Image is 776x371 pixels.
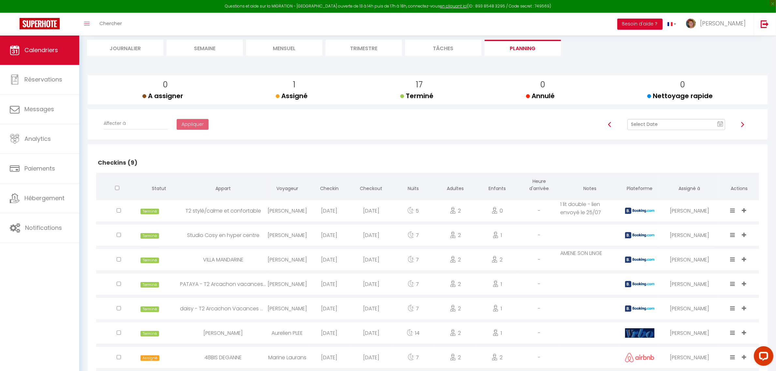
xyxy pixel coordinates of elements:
td: AMENE SON LINGE [560,247,620,272]
div: 7 [392,274,434,295]
div: [DATE] [308,322,350,344]
div: [DATE] [308,347,350,368]
div: [PERSON_NAME] [660,249,719,270]
p: 1 [281,79,308,91]
span: Annulé [526,91,555,100]
span: Terminé [140,306,159,312]
div: 2 [434,322,476,344]
div: 7 [392,249,434,270]
div: [PERSON_NAME] [180,322,266,344]
div: 2 [434,200,476,221]
img: booking2.png [625,232,654,238]
span: Assigné [276,91,308,100]
div: Aurelien PLEE [266,322,308,344]
a: en cliquant ici [440,3,467,9]
li: Planning [485,40,561,56]
div: 1 [476,322,518,344]
div: [DATE] [308,200,350,221]
th: Assigné à [660,173,719,199]
th: Checkout [350,173,392,199]
div: [PERSON_NAME] [660,347,719,368]
p: 0 [531,79,555,91]
div: [DATE] [350,347,392,368]
div: - [518,274,560,295]
img: arrow-left3.svg [607,122,612,127]
div: [DATE] [350,249,392,270]
th: Adultes [434,173,476,199]
div: 2 [434,249,476,270]
div: [DATE] [308,249,350,270]
span: Réservations [24,75,62,83]
iframe: LiveChat chat widget [749,344,776,371]
img: arrow-right3.svg [740,122,745,127]
div: [PERSON_NAME] [266,249,308,270]
div: [DATE] [350,274,392,295]
td: 1 lit double - lien envoyé le 25/07 [560,199,620,223]
div: [PERSON_NAME] [266,274,308,295]
div: [PERSON_NAME] [660,274,719,295]
div: [PERSON_NAME] [660,225,719,246]
div: - [518,298,560,319]
span: Hébergement [24,194,65,202]
div: daisy - T2 Arcachon Vacances et Plages a 50 mètres [180,298,266,319]
li: Mensuel [246,40,322,56]
div: 7 [392,298,434,319]
span: Terminé [140,331,159,336]
div: - [518,225,560,246]
div: [DATE] [350,225,392,246]
img: booking2.png [625,208,654,214]
th: Enfants [476,173,518,199]
img: logout [761,20,769,28]
span: Terminé [140,209,159,214]
div: 2 [476,347,518,368]
p: 0 [652,79,713,91]
span: Terminé [140,258,159,263]
div: 5 [392,200,434,221]
div: 0 [476,200,518,221]
span: Appart [215,185,231,192]
li: Journalier [87,40,163,56]
span: Terminé [140,233,159,239]
th: Plateforme [620,173,660,199]
th: Checkin [308,173,350,199]
div: [DATE] [350,200,392,221]
div: 2 [434,225,476,246]
img: vrbo.png [625,328,654,338]
span: Terminé [400,91,433,100]
img: booking2.png [625,257,654,263]
div: - [518,322,560,344]
div: [PERSON_NAME] [266,225,308,246]
div: PATAYA - T2 Arcachon vacances et plages a 300 mètres [180,274,266,295]
div: [PERSON_NAME] [660,298,719,319]
th: Nuits [392,173,434,199]
span: Statut [152,185,166,192]
th: Notes [560,173,620,199]
img: booking2.png [625,281,654,287]
div: - [518,249,560,270]
div: 14 [392,322,434,344]
div: [DATE] [308,298,350,319]
div: 48BIS DEGANNE [180,347,266,368]
span: Chercher [99,20,122,27]
a: Chercher [95,13,127,36]
div: 2 [434,347,476,368]
div: [DATE] [308,225,350,246]
a: ... [PERSON_NAME] [681,13,754,36]
span: Messages [24,105,54,113]
div: 2 [434,274,476,295]
h2: Checkins (9) [96,153,759,173]
div: T2 stylé/calme et confortable [180,200,266,221]
div: [PERSON_NAME] [660,200,719,221]
div: [PERSON_NAME] [266,298,308,319]
button: Besoin d'aide ? [617,19,663,30]
div: [DATE] [350,298,392,319]
div: - [518,347,560,368]
li: Semaine [167,40,243,56]
input: Select Date [627,119,725,130]
span: Analytics [24,135,51,143]
img: ... [686,19,696,28]
div: [PERSON_NAME] [660,322,719,344]
li: Trimestre [326,40,402,56]
img: Super Booking [20,18,60,29]
div: Marine Laurans [266,347,308,368]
